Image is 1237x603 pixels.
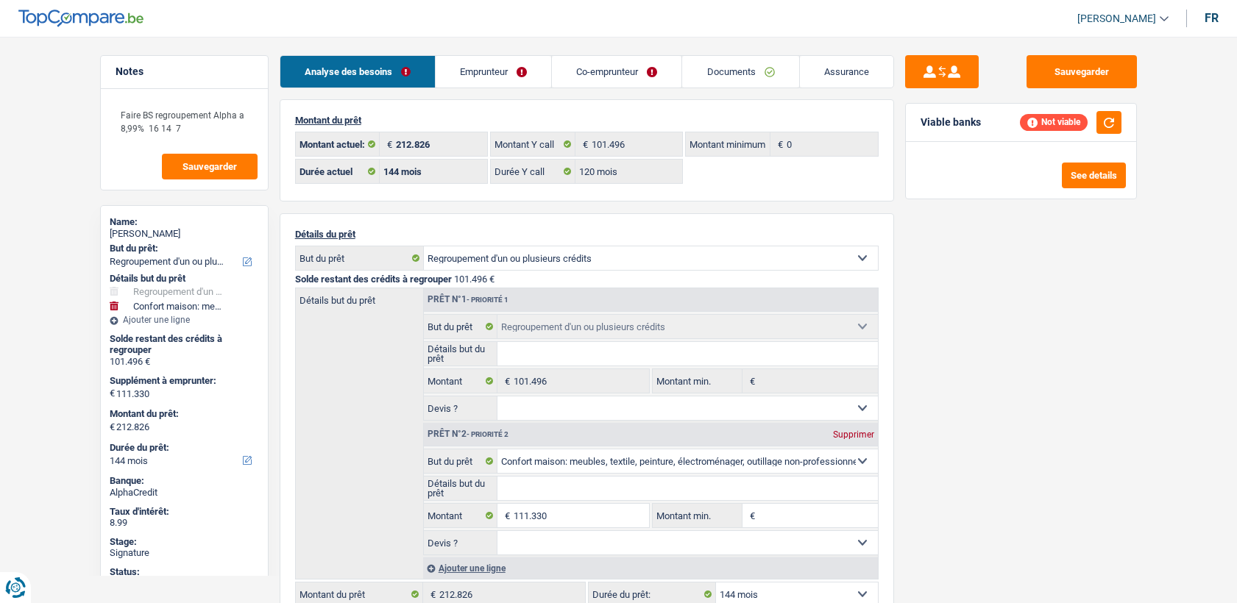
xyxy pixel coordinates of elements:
[682,56,798,88] a: Documents
[1020,114,1088,130] div: Not viable
[110,487,259,499] div: AlphaCredit
[497,369,514,393] span: €
[1027,55,1137,88] button: Sauvegarder
[296,132,380,156] label: Montant actuel:
[110,566,259,578] div: Status:
[1205,11,1219,25] div: fr
[686,132,770,156] label: Montant minimum
[110,388,115,399] span: €
[116,65,253,78] h5: Notes
[110,228,259,240] div: [PERSON_NAME]
[424,342,498,365] label: Détails but du prêt
[653,504,742,527] label: Montant min.
[424,315,498,338] label: But du prêt
[110,421,115,433] span: €
[110,547,259,559] div: Signature
[162,154,258,179] button: Sauvegarder
[497,504,514,527] span: €
[491,132,575,156] label: Montant Y call
[424,477,498,500] label: Détails but du prêt
[454,274,495,285] span: 101.496 €
[742,369,759,393] span: €
[280,56,435,88] a: Analyse des besoins
[491,160,575,183] label: Durée Y call
[110,356,259,368] div: 101.496 €
[424,504,498,527] label: Montant
[380,132,396,156] span: €
[424,295,512,304] div: Prêt n°1
[296,160,380,183] label: Durée actuel
[424,429,512,439] div: Prêt n°2
[800,56,893,88] a: Assurance
[1077,13,1156,25] span: [PERSON_NAME]
[423,557,878,579] div: Ajouter une ligne
[921,116,981,129] div: Viable banks
[424,369,498,393] label: Montant
[1062,163,1126,188] button: See details
[575,132,592,156] span: €
[110,273,259,285] div: Détails but du prêt
[110,506,259,518] div: Taux d'intérêt:
[653,369,742,393] label: Montant min.
[110,475,259,487] div: Banque:
[467,296,508,304] span: - Priorité 1
[110,333,259,356] div: Solde restant des crédits à regrouper
[742,504,759,527] span: €
[467,430,508,438] span: - Priorité 2
[296,246,424,270] label: But du prêt
[18,10,143,27] img: TopCompare Logo
[110,517,259,529] div: 8.99
[110,442,256,454] label: Durée du prêt:
[424,449,498,473] label: But du prêt
[110,216,259,228] div: Name:
[295,274,452,285] span: Solde restant des crédits à regrouper
[424,531,498,554] label: Devis ?
[436,56,551,88] a: Emprunteur
[110,243,256,254] label: But du prêt:
[110,315,259,325] div: Ajouter une ligne
[296,288,423,305] label: Détails but du prêt
[182,162,237,171] span: Sauvegarder
[424,396,498,420] label: Devis ?
[295,115,879,126] p: Montant du prêt
[295,229,879,240] p: Détails du prêt
[110,536,259,548] div: Stage:
[1066,7,1169,31] a: [PERSON_NAME]
[552,56,681,88] a: Co-emprunteur
[829,430,878,439] div: Supprimer
[110,408,256,420] label: Montant du prêt:
[110,375,256,387] label: Supplément à emprunter:
[770,132,787,156] span: €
